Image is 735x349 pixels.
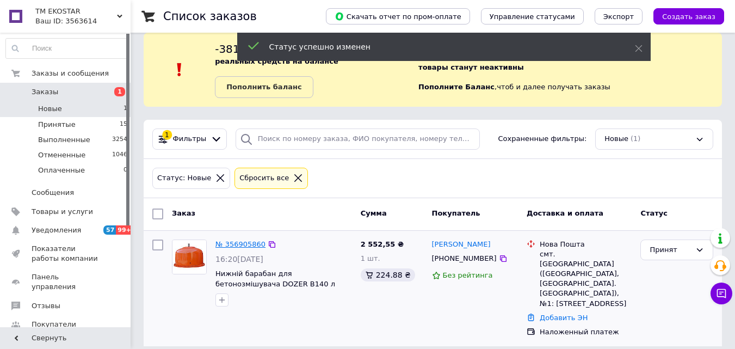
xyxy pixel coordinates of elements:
[604,134,628,144] span: Новые
[236,128,480,150] input: Поиск по номеру заказа, ФИО покупателя, номеру телефона, Email, номеру накладной
[540,240,632,249] div: Нова Пошта
[163,10,257,23] h1: Список заказов
[38,135,90,145] span: Выполненные
[540,327,632,337] div: Наложенный платеж
[418,83,495,91] b: Пополните Баланс
[361,254,380,262] span: 1 шт.
[432,209,480,217] span: Покупатель
[32,272,101,292] span: Панель управления
[32,87,58,97] span: Заказы
[32,207,93,217] span: Товары и услуги
[38,104,62,114] span: Новые
[481,8,584,25] button: Управление статусами
[361,240,404,248] span: 2 552,55 ₴
[215,76,313,98] a: Пополнить баланс
[32,301,60,311] span: Отзывы
[631,134,640,143] span: (1)
[32,188,74,198] span: Сообщения
[32,244,101,264] span: Показатели работы компании
[540,249,632,309] div: смт. [GEOGRAPHIC_DATA] ([GEOGRAPHIC_DATA], [GEOGRAPHIC_DATA]. [GEOGRAPHIC_DATA]), №1: [STREET_ADD...
[335,11,461,21] span: Скачать отчет по пром-оплате
[38,150,85,160] span: Отмененные
[114,87,125,96] span: 1
[326,8,470,25] button: Скачать отчет по пром-оплате
[603,13,634,21] span: Экспорт
[711,283,732,304] button: Чат с покупателем
[123,166,127,175] span: 0
[123,104,127,114] span: 1
[269,41,608,52] div: Статус успешно изменен
[172,240,206,274] img: Фото товару
[173,134,207,144] span: Фильтры
[116,225,134,235] span: 99+
[443,271,493,279] span: Без рейтинга
[490,13,575,21] span: Управление статусами
[498,134,587,144] span: Сохраненные фильтры:
[120,120,127,130] span: 15
[172,240,207,274] a: Фото товару
[112,135,127,145] span: 3254
[237,173,291,184] div: Сбросить все
[527,209,603,217] span: Доставка и оплата
[171,62,188,78] img: :exclamation:
[32,320,76,329] span: Покупатели
[361,268,415,281] div: 224.88 ₴
[215,240,265,248] a: № 356905860
[432,240,491,250] a: [PERSON_NAME]
[32,69,109,78] span: Заказы и сообщения
[32,225,81,235] span: Уведомления
[540,314,588,322] a: Добавить ЭН
[215,255,263,264] span: 16:20[DATE]
[653,8,724,25] button: Создать заказ
[162,130,172,140] div: 1
[215,57,338,65] b: реальных средств на балансе
[650,244,691,256] div: Принят
[155,173,213,184] div: Статус: Новые
[430,252,499,266] div: [PHONE_NUMBER]
[38,166,85,175] span: Оплаченные
[112,150,127,160] span: 1046
[35,7,117,16] span: ТМ EKOSTAR
[595,8,643,25] button: Экспорт
[215,270,335,288] a: Нижній барабан для бетонозмішувача DOZER B140 л
[418,41,722,98] div: , чтоб и далее получать заказы
[643,12,724,20] a: Создать заказ
[640,209,668,217] span: Статус
[361,209,387,217] span: Сумма
[35,16,131,26] div: Ваш ID: 3563614
[6,39,128,58] input: Поиск
[662,13,715,21] span: Создать заказ
[215,42,269,56] span: -381.31 ₴
[418,63,524,71] b: товары станут неактивны
[38,120,76,130] span: Принятые
[103,225,116,235] span: 57
[172,209,195,217] span: Заказ
[226,83,301,91] b: Пополнить баланс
